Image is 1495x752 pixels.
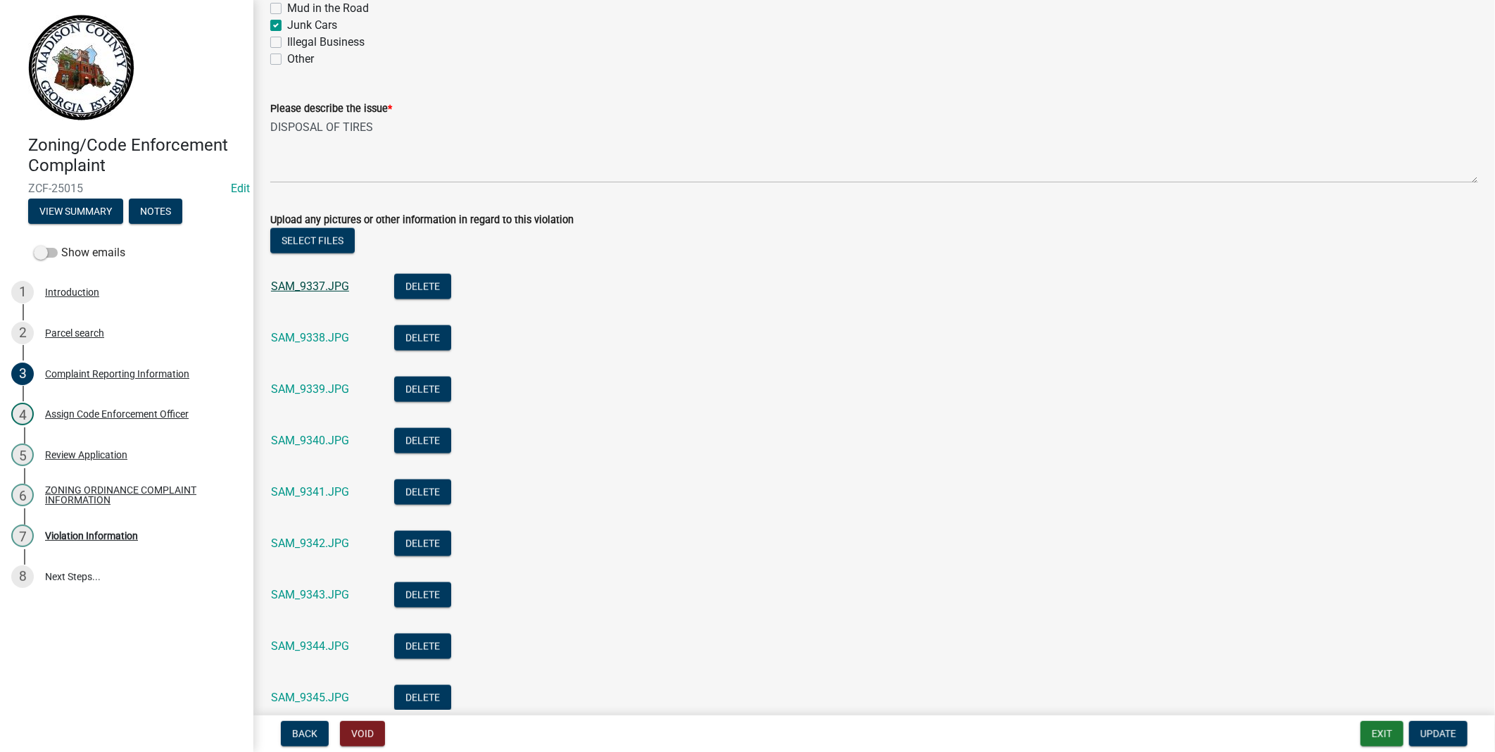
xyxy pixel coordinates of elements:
[11,322,34,344] div: 2
[292,728,317,739] span: Back
[394,280,451,294] wm-modal-confirm: Delete Document
[1420,728,1456,739] span: Update
[45,409,189,419] div: Assign Code Enforcement Officer
[129,206,182,218] wm-modal-confirm: Notes
[45,287,99,297] div: Introduction
[11,444,34,466] div: 5
[271,280,349,293] a: SAM_9337.JPG
[129,199,182,224] button: Notes
[394,582,451,608] button: Delete
[270,215,574,225] label: Upload any pictures or other information in regard to this violation
[1361,721,1403,746] button: Exit
[28,199,123,224] button: View Summary
[394,274,451,299] button: Delete
[394,332,451,345] wm-modal-confirm: Delete Document
[271,331,349,344] a: SAM_9338.JPG
[11,281,34,303] div: 1
[231,182,250,195] wm-modal-confirm: Edit Application Number
[271,434,349,447] a: SAM_9340.JPG
[394,377,451,402] button: Delete
[1409,721,1468,746] button: Update
[394,537,451,551] wm-modal-confirm: Delete Document
[394,691,451,705] wm-modal-confirm: Delete Document
[394,685,451,710] button: Delete
[270,104,392,114] label: Please describe the issue
[28,206,123,218] wm-modal-confirm: Summary
[28,182,225,195] span: ZCF-25015
[231,182,250,195] a: Edit
[45,450,127,460] div: Review Application
[394,428,451,453] button: Delete
[11,484,34,506] div: 6
[271,382,349,396] a: SAM_9339.JPG
[11,363,34,385] div: 3
[271,691,349,704] a: SAM_9345.JPG
[271,639,349,653] a: SAM_9344.JPG
[270,228,355,253] button: Select files
[287,51,314,68] label: Other
[28,135,242,176] h4: Zoning/Code Enforcement Complaint
[45,369,189,379] div: Complaint Reporting Information
[281,721,329,746] button: Back
[394,634,451,659] button: Delete
[287,17,337,34] label: Junk Cars
[45,531,138,541] div: Violation Information
[394,486,451,499] wm-modal-confirm: Delete Document
[45,328,104,338] div: Parcel search
[28,15,134,120] img: Madison County, Georgia
[394,589,451,602] wm-modal-confirm: Delete Document
[271,485,349,499] a: SAM_9341.JPG
[394,325,451,351] button: Delete
[34,244,125,261] label: Show emails
[45,485,231,505] div: ZONING ORDINANCE COMPLAINT INFORMATION
[340,721,385,746] button: Void
[287,34,365,51] label: Illegal Business
[394,640,451,653] wm-modal-confirm: Delete Document
[394,383,451,396] wm-modal-confirm: Delete Document
[394,434,451,448] wm-modal-confirm: Delete Document
[271,537,349,550] a: SAM_9342.JPG
[11,403,34,425] div: 4
[271,588,349,601] a: SAM_9343.JPG
[394,531,451,556] button: Delete
[11,565,34,588] div: 8
[394,480,451,505] button: Delete
[11,525,34,547] div: 7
